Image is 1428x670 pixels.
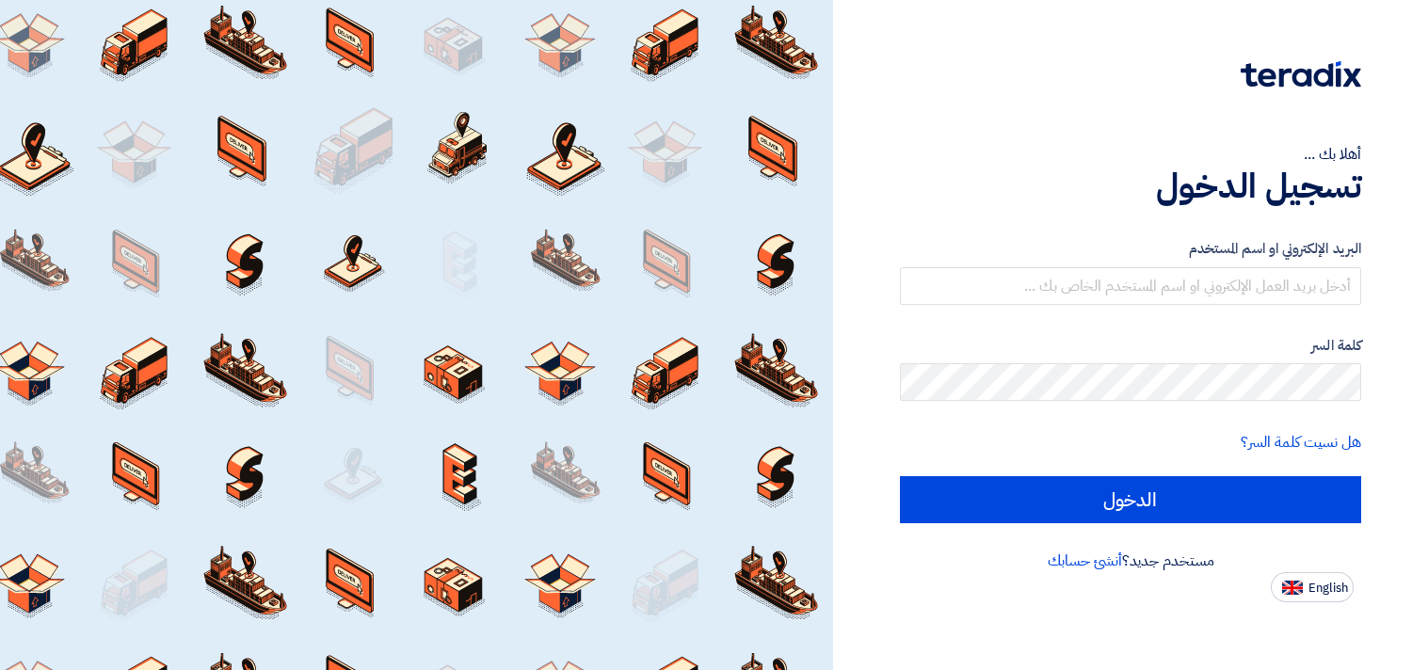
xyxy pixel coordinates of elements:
img: Teradix logo [1241,61,1361,88]
input: الدخول [900,476,1361,523]
a: هل نسيت كلمة السر؟ [1241,431,1361,454]
span: English [1308,582,1348,595]
label: كلمة السر [900,335,1361,357]
img: en-US.png [1282,581,1303,595]
input: أدخل بريد العمل الإلكتروني او اسم المستخدم الخاص بك ... [900,267,1361,305]
label: البريد الإلكتروني او اسم المستخدم [900,238,1361,260]
div: مستخدم جديد؟ [900,550,1361,572]
button: English [1271,572,1354,602]
a: أنشئ حسابك [1048,550,1122,572]
div: أهلا بك ... [900,143,1361,166]
h1: تسجيل الدخول [900,166,1361,207]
